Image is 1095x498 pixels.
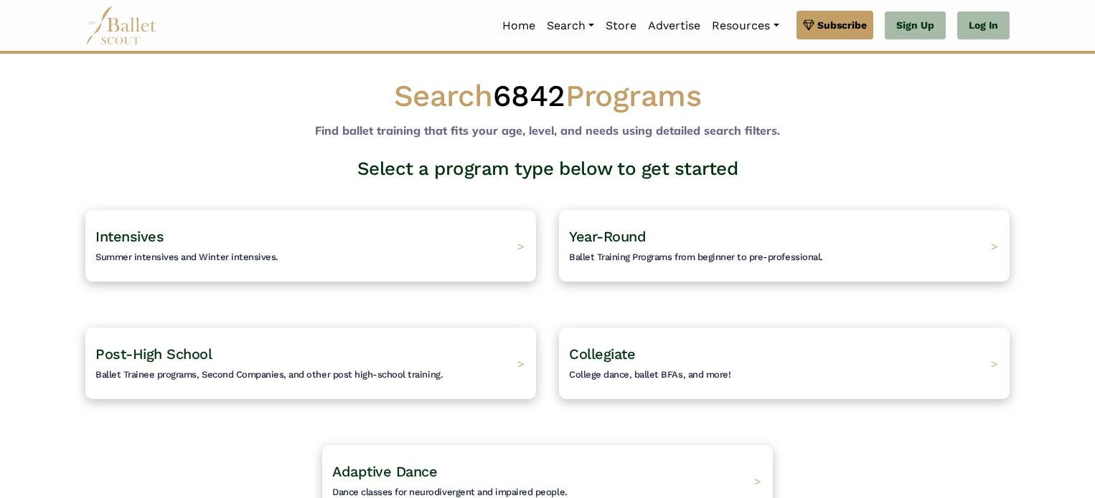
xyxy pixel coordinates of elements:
span: > [754,474,761,488]
a: Store [600,11,642,41]
span: > [991,356,998,370]
span: Dance classes for neurodivergent and impaired people. [332,487,568,497]
a: Post-High SchoolBallet Trainee programs, Second Companies, and other post high-school training. > [85,327,536,399]
span: Subscribe [817,17,867,33]
span: College dance, ballet BFAs, and more! [569,369,730,380]
a: Advertise [642,11,706,41]
span: Ballet Trainee programs, Second Companies, and other post high-school training. [95,369,443,380]
span: Collegiate [569,345,635,363]
span: Ballet Training Programs from beginner to pre-professional. [569,252,823,262]
a: IntensivesSummer intensives and Winter intensives. > [85,210,536,282]
a: Subscribe [796,11,873,39]
span: Post-High School [95,345,212,363]
span: > [517,356,525,370]
h1: Search Programs [85,77,1010,116]
a: Year-RoundBallet Training Programs from beginner to pre-professional. > [559,210,1010,282]
b: Find ballet training that fits your age, level, and needs using detailed search filters. [315,123,780,138]
span: Adaptive Dance [332,463,437,480]
a: Log In [957,11,1010,40]
a: Home [497,11,541,41]
a: Resources [706,11,784,41]
span: Intensives [95,228,164,245]
a: CollegiateCollege dance, ballet BFAs, and more! > [559,327,1010,399]
span: Summer intensives and Winter intensives. [95,252,278,262]
span: > [517,239,525,253]
img: gem.svg [803,17,814,33]
a: Search [541,11,600,41]
span: 6842 [493,78,565,113]
span: Year-Round [569,228,646,245]
span: > [991,239,998,253]
h3: Select a program type below to get started [74,157,1021,181]
a: Sign Up [885,11,946,40]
